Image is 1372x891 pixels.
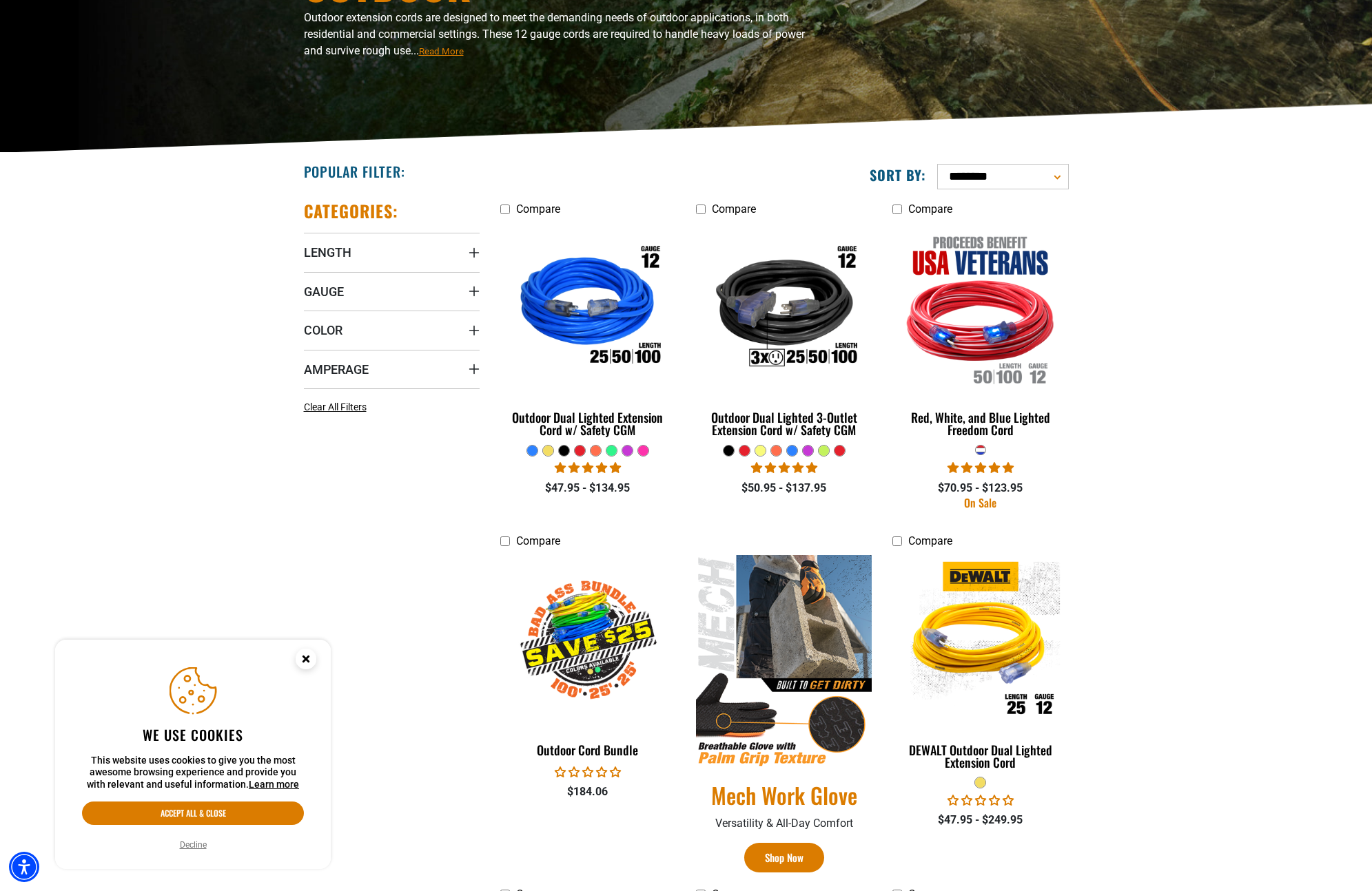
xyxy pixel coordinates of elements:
[304,11,805,57] span: Outdoor extension cords are designed to meet the demanding needs of outdoor applications, in both...
[82,801,304,825] button: Accept all & close
[304,400,372,415] a: Clear All Filters
[696,480,872,496] div: $50.95 - $137.95
[696,222,872,444] a: Outdoor Dual Lighted 3-Outlet Extension Cord w/ Safety CGM Outdoor Dual Lighted 3-Outlet Extensio...
[9,852,39,882] div: Accessibility Menu
[516,202,560,216] span: Compare
[500,222,676,444] a: Outdoor Dual Lighted Extension Cord w/ Safety CGM Outdoor Dual Lighted Extension Cord w/ Safety CGM
[281,640,331,682] button: Close this option
[712,202,756,216] span: Compare
[304,163,405,180] h2: Popular Filter:
[304,284,344,300] span: Gauge
[555,461,621,474] span: 4.81 stars
[744,843,824,872] a: Shop Now
[892,480,1068,496] div: $70.95 - $123.95
[82,755,304,791] p: This website uses cookies to give you the most awesome browsing experience and provide you with r...
[892,222,1068,444] a: Red, White, and Blue Lighted Freedom Cord Red, White, and Blue Lighted Freedom Cord
[500,480,676,496] div: $47.95 - $134.95
[908,534,952,547] span: Compare
[82,726,304,744] h2: We use cookies
[892,744,1068,768] div: DEWALT Outdoor Dual Lighted Extension Cord
[892,812,1068,828] div: $47.95 - $249.95
[500,411,676,436] div: Outdoor Dual Lighted Extension Cord w/ Safety CGM
[500,555,676,764] a: Outdoor Cord Bundle Outdoor Cord Bundle
[304,322,342,338] span: Color
[892,555,1068,777] a: DEWALT Outdoor Dual Lighted Extension Cord DEWALT Outdoor Dual Lighted Extension Cord
[304,361,369,377] span: Amperage
[501,229,675,388] img: Outdoor Dual Lighted Extension Cord w/ Safety CGM
[892,497,1068,508] div: On Sale
[500,784,676,800] div: $184.06
[908,202,952,216] span: Compare
[751,461,817,474] span: 4.80 stars
[304,200,399,222] h2: Categories:
[55,640,331,870] aside: Cookie Consent
[304,233,480,271] summary: Length
[249,779,299,790] a: This website uses cookies to give you the most awesome browsing experience and provide you with r...
[696,555,872,768] img: Mech Work Glove
[176,838,211,852] button: Decline
[892,411,1068,436] div: Red, White, and Blue Lighted Freedom Cord
[696,815,872,832] p: Versatility & All-Day Comfort
[696,411,872,436] div: Outdoor Dual Lighted 3-Outlet Extension Cord w/ Safety CGM
[948,794,1014,807] span: 0.00 stars
[304,401,367,412] span: Clear All Filters
[870,166,926,184] label: Sort by:
[894,229,1067,388] img: Red, White, and Blue Lighted Freedom Cord
[516,534,560,547] span: Compare
[419,46,464,56] span: Read More
[304,350,480,388] summary: Amperage
[948,461,1014,474] span: 5.00 stars
[500,744,676,756] div: Outdoor Cord Bundle
[555,766,621,779] span: 0.00 stars
[894,561,1067,720] img: DEWALT Outdoor Dual Lighted Extension Cord
[697,229,871,388] img: Outdoor Dual Lighted 3-Outlet Extension Cord w/ Safety CGM
[304,311,480,349] summary: Color
[501,561,675,720] img: Outdoor Cord Bundle
[696,781,872,810] a: Mech Work Glove
[304,244,351,260] span: Length
[304,272,480,311] summary: Gauge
